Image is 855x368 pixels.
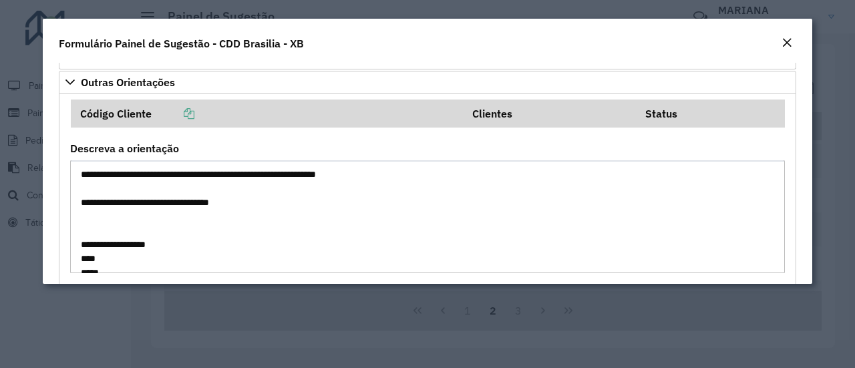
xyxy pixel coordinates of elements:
[782,37,792,48] em: Fechar
[778,35,796,52] button: Close
[59,94,796,339] div: Outras Orientações
[71,100,464,128] th: Código Cliente
[70,140,179,156] label: Descreva a orientação
[152,107,194,120] a: Copiar
[59,71,796,94] a: Outras Orientações
[464,100,636,128] th: Clientes
[636,100,785,128] th: Status
[81,77,175,87] span: Outras Orientações
[59,35,304,51] h4: Formulário Painel de Sugestão - CDD Brasilia - XB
